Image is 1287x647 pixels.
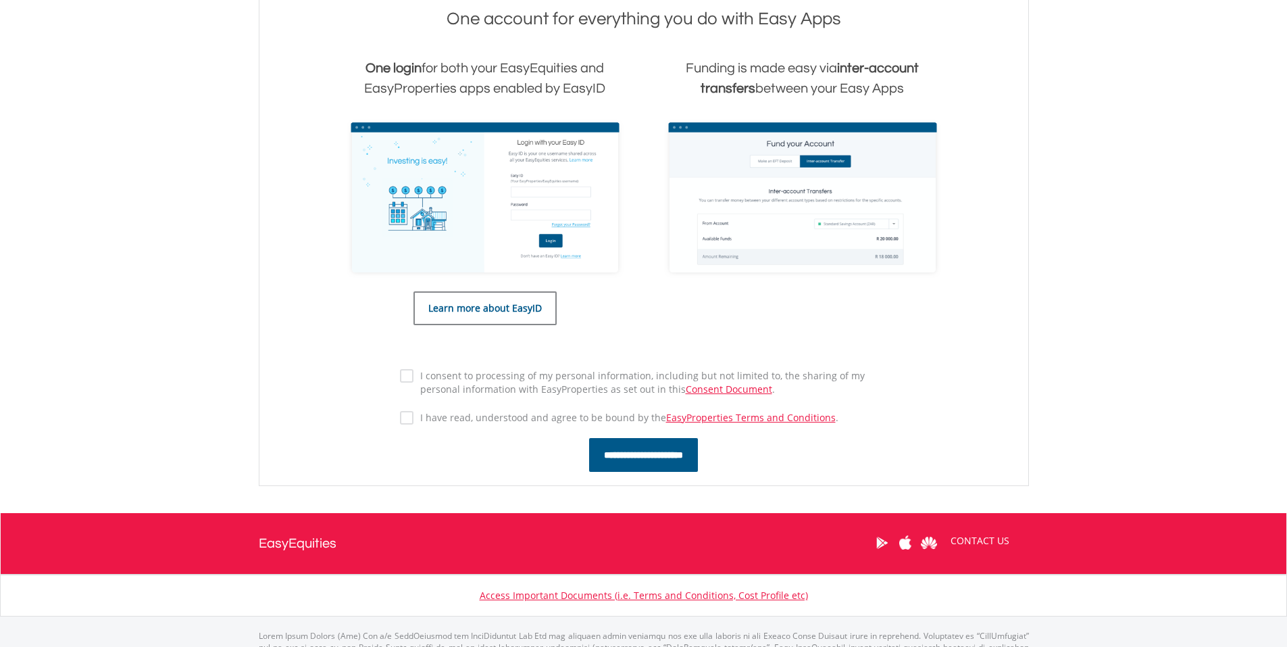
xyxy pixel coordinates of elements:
img: The EasyID login screen [347,119,624,278]
a: Learn more about EasyID [413,291,557,325]
a: Google Play [870,522,894,564]
h2: Funding is made easy via between your Easy Apps [664,58,941,99]
a: Huawei [917,522,941,564]
a: EasyEquities [259,513,336,574]
h1: One account for everything you do with Easy Apps [263,7,1025,31]
a: EasyProperties Terms and Conditions [666,411,836,424]
a: CONTACT US [941,522,1019,560]
b: One login [365,62,422,75]
label: I have read, understood and agree to be bound by the . [413,411,838,425]
a: Consent Document [686,383,772,396]
h2: for both your EasyEquities and EasyProperties apps enabled by EasyID [347,58,624,99]
a: Access Important Documents (i.e. Terms and Conditions, Cost Profile etc) [480,589,808,602]
a: Apple [894,522,917,564]
img: Inter-account transfers and EasyFX screen shot [664,119,941,278]
label: I consent to processing of my personal information, including but not limited to, the sharing of ... [413,369,888,396]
